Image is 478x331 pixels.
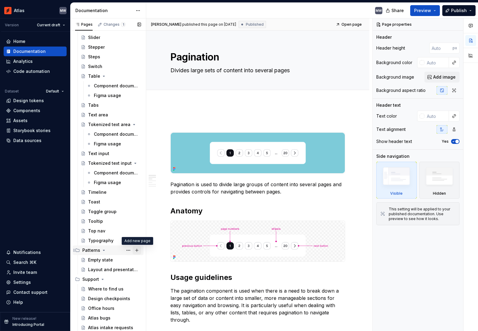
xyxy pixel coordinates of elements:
div: MW [376,8,382,13]
span: 1 [121,22,126,27]
a: Assets [4,116,67,125]
div: Changes [104,22,126,27]
div: Text input [88,151,109,157]
div: Add new page [122,237,153,245]
div: Steps [88,54,100,60]
button: Search ⌘K [4,258,67,267]
div: Tabs [88,102,99,108]
div: Toast [88,199,100,205]
div: Support [73,274,143,284]
h2: Anatomy [170,206,345,216]
div: Text color [376,113,397,119]
h2: Usage guidelines [170,273,345,282]
div: Contact support [13,289,48,295]
img: 102f71e4-5f95-4b3f-aebe-9cae3cf15d45.png [4,7,12,14]
div: This setting will be applied to your published documentation. Use preview to see how it looks. [389,207,456,221]
a: Design tokens [4,96,67,105]
a: Figma usage [84,178,143,187]
a: Figma usage [84,91,143,100]
p: Pagination is used to divide large groups of content into several pages and provides controls for... [170,181,345,195]
div: Typography [88,238,114,244]
div: Switch [88,63,102,70]
div: Dataset [5,89,19,94]
div: Notifications [13,249,41,255]
div: Atlas [14,8,25,14]
span: [PERSON_NAME] [151,22,181,27]
a: Settings [4,277,67,287]
a: Typography [78,236,143,245]
div: Help [13,299,23,305]
span: Current draft [37,23,60,28]
a: Office hours [78,303,143,313]
p: Introducing Portal [12,322,44,327]
span: Share [391,8,404,14]
a: Atlas bugs [78,313,143,323]
span: Open page [341,22,362,27]
div: Show header text [376,138,412,144]
span: Add image [433,74,456,80]
div: Component documentation [94,131,140,137]
div: Home [13,38,25,44]
a: Tokenized text input [78,158,143,168]
a: Storybook stories [4,126,67,135]
div: Documentation [13,48,46,54]
div: Design tokens [13,98,44,104]
div: Figma usage [94,92,121,99]
div: Search ⌘K [13,259,36,265]
a: Component documentation [84,168,143,178]
a: Top nav [78,226,143,236]
a: Toggle group [78,207,143,216]
div: Header height [376,45,405,51]
div: Documentation [75,8,133,14]
a: Tabs [78,100,143,110]
div: Text alignment [376,126,406,132]
button: Notifications [4,248,67,257]
a: Slider [78,33,143,42]
a: Toast [78,197,143,207]
a: Invite team [4,268,67,277]
div: Layout and presentation options [88,267,138,273]
a: Steps [78,52,143,62]
div: Visible [390,191,403,196]
div: Tooltip [88,218,103,224]
div: Empty state [88,257,113,263]
a: Where to find us [78,284,143,294]
div: Header [376,34,392,40]
div: Analytics [13,58,33,64]
a: Layout and presentation options [78,265,143,274]
a: Data sources [4,136,67,145]
div: Patterns [82,247,100,253]
p: New release! [12,316,36,321]
div: Support [82,276,99,282]
div: Tokenized text input [88,160,132,166]
div: Top nav [88,228,105,234]
img: c1efd037-a759-4c5b-b635-7e97ba1cf419.png [171,221,345,261]
a: Text input [78,149,143,158]
a: Open page [334,20,364,29]
div: Version [5,23,19,28]
a: Figma usage [84,139,143,149]
span: Preview [414,8,431,14]
a: Home [4,37,67,46]
div: Where to find us [88,286,124,292]
div: Background image [376,74,414,80]
button: Contact support [4,287,67,297]
button: Publish [442,5,476,16]
a: Design checkpoints [78,294,143,303]
input: Auto [429,43,453,54]
div: Office hours [88,305,114,311]
div: Component documentation [94,170,140,176]
textarea: Divides large sets of content into several pages [169,66,344,75]
span: Publish [451,8,467,14]
div: Stepper [88,44,105,50]
button: Help [4,297,67,307]
div: Header text [376,102,401,108]
div: Code automation [13,68,50,74]
a: Table [78,71,143,81]
a: Code automation [4,67,67,76]
span: Published [246,22,264,27]
button: Current draft [34,21,68,29]
div: Side navigation [376,153,410,159]
div: Slider [88,34,100,41]
p: The pagination component is used when there is a need to break down a large set of data or conten... [170,287,345,323]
